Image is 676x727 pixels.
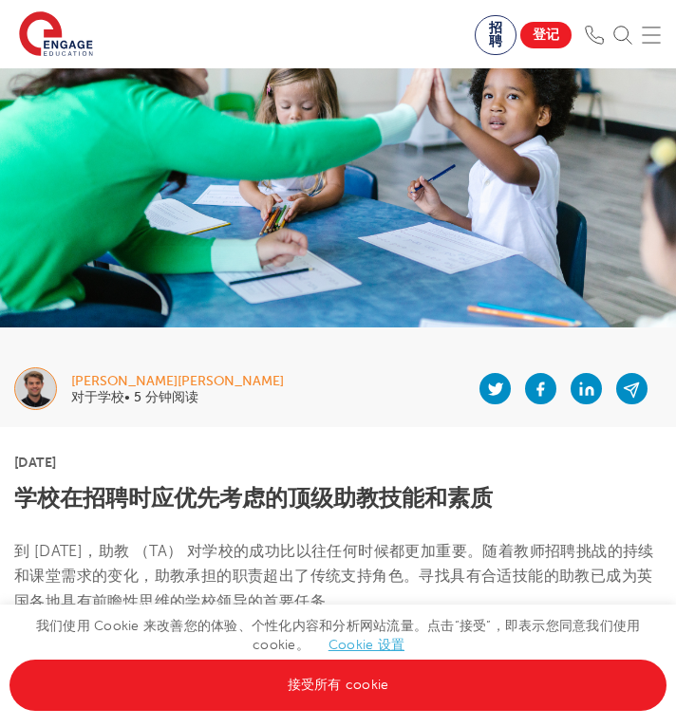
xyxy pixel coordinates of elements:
img: 电话 [585,26,604,45]
div: [PERSON_NAME][PERSON_NAME] [71,375,284,388]
p: [DATE] [14,456,662,469]
img: 参与教育 [19,11,93,59]
img: 手机菜单 [642,26,661,45]
a: Cookie 设置 [329,638,404,652]
a: 接受所有 cookie [9,660,667,711]
span: 招聘 [489,21,502,48]
h1: 学校在招聘时应优先考虑的顶级助教技能和素质 [14,486,662,511]
font: 我们使用 Cookie 来改善您的体验、个性化内容和分析网站流量。点击“接受”，即表示您同意我们使用 cookie。 [36,619,641,652]
p: 对于学校• 5 分钟阅读 [71,391,284,404]
a: 登记 [520,22,572,48]
a: 招聘 [475,15,516,55]
span: 到 [DATE]，助教 （TA） 对学校的成功比以往任何时候都更加重要。随着教师招聘挑战的持续和课堂需求的变化，助教承担的职责超出了传统支持角色。寻找具有合适技能的助教已成为英国各地具有前瞻性思... [14,543,654,610]
img: 搜索 [613,26,632,45]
